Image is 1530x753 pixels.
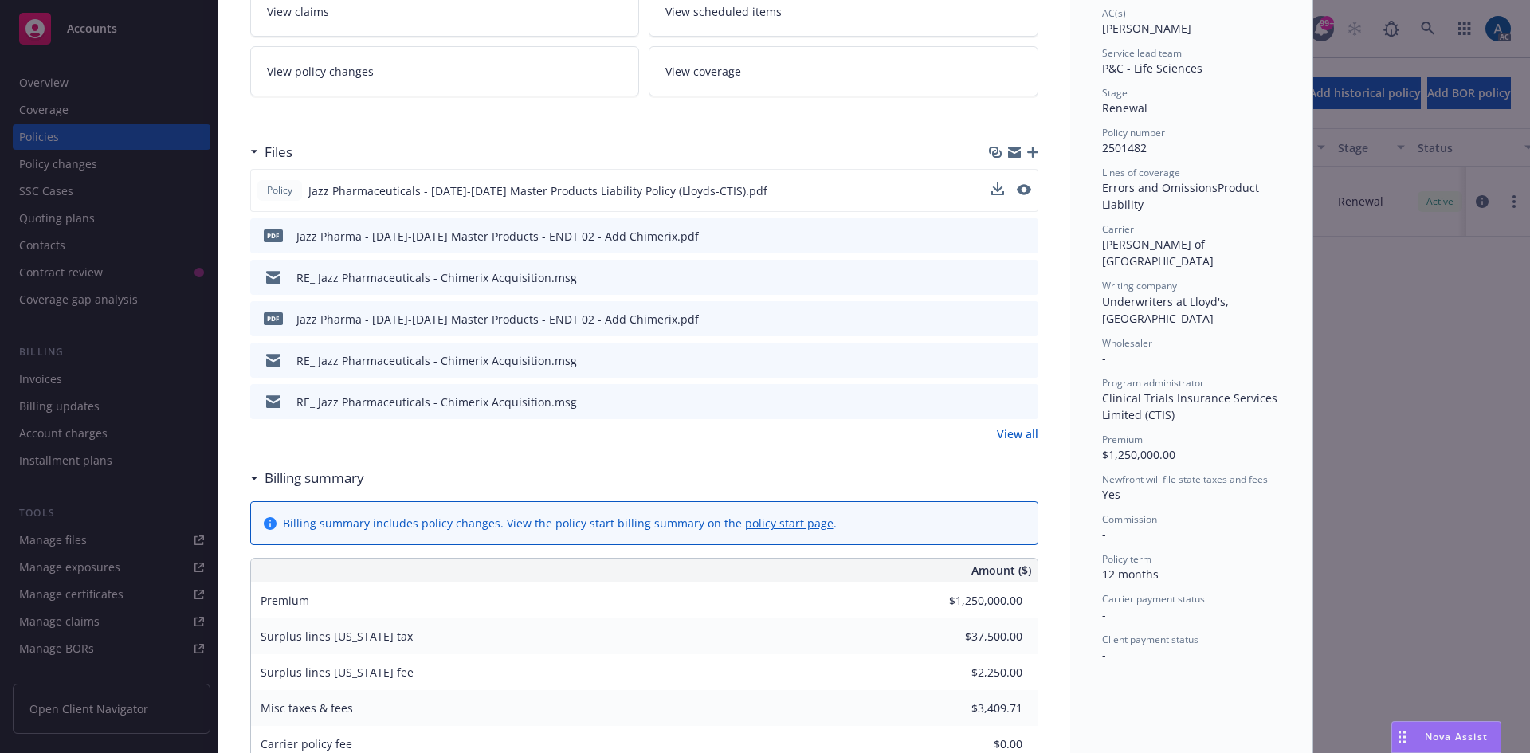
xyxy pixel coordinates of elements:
[1102,647,1106,662] span: -
[250,142,292,163] div: Files
[283,515,837,531] div: Billing summary includes policy changes. View the policy start billing summary on the .
[1102,527,1106,542] span: -
[267,63,374,80] span: View policy changes
[308,182,767,199] span: Jazz Pharmaceuticals - [DATE]-[DATE] Master Products Liability Policy (Lloyds-CTIS).pdf
[1102,46,1182,60] span: Service lead team
[1017,182,1031,199] button: preview file
[992,311,1005,327] button: download file
[296,394,577,410] div: RE_ Jazz Pharmaceuticals - Chimerix Acquisition.msg
[649,46,1038,96] a: View coverage
[1102,100,1147,116] span: Renewal
[1018,269,1032,286] button: preview file
[250,46,640,96] a: View policy changes
[1102,447,1175,462] span: $1,250,000.00
[1102,61,1202,76] span: P&C - Life Sciences
[1018,228,1032,245] button: preview file
[971,562,1031,578] span: Amount ($)
[264,312,283,324] span: pdf
[665,3,782,20] span: View scheduled items
[1102,633,1198,646] span: Client payment status
[1102,294,1232,326] span: Underwriters at Lloyd's, [GEOGRAPHIC_DATA]
[991,182,1004,195] button: download file
[1102,86,1128,100] span: Stage
[1018,352,1032,369] button: preview file
[928,625,1032,649] input: 0.00
[265,142,292,163] h3: Files
[1102,376,1204,390] span: Program administrator
[1102,592,1205,606] span: Carrier payment status
[1102,126,1165,139] span: Policy number
[264,183,296,198] span: Policy
[1102,279,1177,292] span: Writing company
[261,593,309,608] span: Premium
[265,468,364,488] h3: Billing summary
[1102,433,1143,446] span: Premium
[1102,237,1214,269] span: [PERSON_NAME] of [GEOGRAPHIC_DATA]
[261,665,414,680] span: Surplus lines [US_STATE] fee
[264,229,283,241] span: pdf
[1018,394,1032,410] button: preview file
[992,269,1005,286] button: download file
[1102,487,1120,502] span: Yes
[261,736,352,751] span: Carrier policy fee
[1102,390,1281,422] span: Clinical Trials Insurance Services Limited (CTIS)
[1102,552,1151,566] span: Policy term
[1102,166,1180,179] span: Lines of coverage
[1391,721,1501,753] button: Nova Assist
[1102,180,1262,212] span: Product Liability
[665,63,741,80] span: View coverage
[267,3,329,20] span: View claims
[928,589,1032,613] input: 0.00
[296,352,577,369] div: RE_ Jazz Pharmaceuticals - Chimerix Acquisition.msg
[296,228,699,245] div: Jazz Pharma - [DATE]-[DATE] Master Products - ENDT 02 - Add Chimerix.pdf
[1102,21,1191,36] span: [PERSON_NAME]
[296,269,577,286] div: RE_ Jazz Pharmaceuticals - Chimerix Acquisition.msg
[261,629,413,644] span: Surplus lines [US_STATE] tax
[991,182,1004,199] button: download file
[250,468,364,488] div: Billing summary
[261,700,353,716] span: Misc taxes & fees
[992,394,1005,410] button: download file
[1425,730,1488,743] span: Nova Assist
[1102,473,1268,486] span: Newfront will file state taxes and fees
[992,228,1005,245] button: download file
[1102,140,1147,155] span: 2501482
[1392,722,1412,752] div: Drag to move
[997,426,1038,442] a: View all
[1018,311,1032,327] button: preview file
[1102,607,1106,622] span: -
[928,661,1032,684] input: 0.00
[928,696,1032,720] input: 0.00
[745,516,834,531] a: policy start page
[1102,6,1126,20] span: AC(s)
[1102,512,1157,526] span: Commission
[992,352,1005,369] button: download file
[1102,336,1152,350] span: Wholesaler
[296,311,699,327] div: Jazz Pharma - [DATE]-[DATE] Master Products - ENDT 02 - Add Chimerix.pdf
[1102,351,1106,366] span: -
[1017,184,1031,195] button: preview file
[1102,180,1218,195] span: Errors and Omissions
[1102,222,1134,236] span: Carrier
[1102,567,1159,582] span: 12 months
